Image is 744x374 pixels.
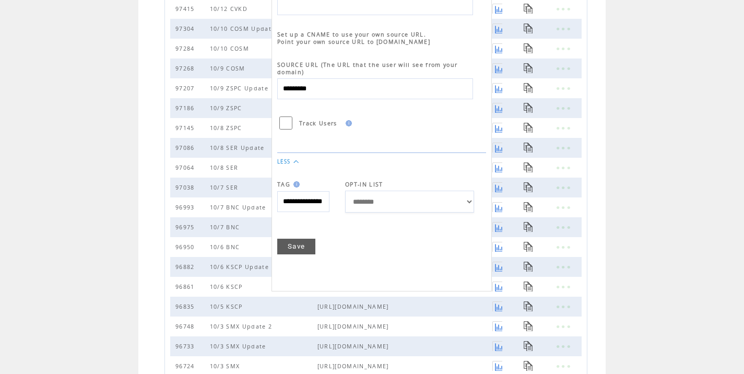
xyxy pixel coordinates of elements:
[175,243,197,251] span: 96950
[524,262,534,272] a: Click to copy URL for text blast to clipboard
[345,181,383,188] span: OPT-IN LIST
[210,224,243,231] span: 10/7 BNC
[277,61,457,76] span: SOURCE URL (The URL that the user will see from your domain)
[524,341,534,351] a: Click to copy URL for text blast to clipboard
[524,301,534,311] a: Click to copy URL for text blast to clipboard
[299,120,337,127] span: Track Users
[210,343,269,350] span: 10/3 SMX Update
[210,263,271,271] span: 10/6 KSCP Update
[210,323,275,330] span: 10/3 SMX Update 2
[210,303,245,310] span: 10/5 KSCP
[277,38,430,45] span: Point your own source URL to [DOMAIN_NAME]
[175,323,197,330] span: 96748
[492,242,502,252] a: Click to view a graph
[317,363,492,370] span: https://myemail.constantcontact.com/-Nasdaq--SMX--Earns-A-Top-Watchlist-Spot-Behind-5-Explosive-P...
[277,239,315,254] a: Save
[492,321,502,331] a: Click to view a graph
[524,222,534,232] a: Click to copy URL for text blast to clipboard
[175,363,197,370] span: 96724
[175,343,197,350] span: 96733
[210,243,243,251] span: 10/6 BNC
[492,301,502,311] a: Click to view a graph
[524,242,534,252] a: Click to copy URL for text blast to clipboard
[210,363,243,370] span: 10/3 SMX
[175,283,197,290] span: 96861
[277,31,426,38] span: Set up a CNAME to use your own source URL.
[317,303,492,310] span: https://myemail.constantcontact.com/-NASDAQ--KSCP--Continues-To-Disrupt-The-A-I--Robotics-Arena-W...
[210,283,245,290] span: 10/6 KSCP
[277,181,290,188] span: TAG
[343,120,352,126] img: help.gif
[524,321,534,331] a: Click to copy URL for text blast to clipboard
[492,282,502,291] a: Click to view a graph
[492,222,502,232] a: Click to view a graph
[277,158,290,165] a: LESS
[492,361,502,371] a: Click to view a graph
[524,361,534,371] a: Click to copy URL for text blast to clipboard
[175,303,197,310] span: 96835
[290,181,300,188] img: help.gif
[492,262,502,272] a: Click to view a graph
[175,224,197,231] span: 96975
[524,282,534,291] a: Click to copy URL for text blast to clipboard
[317,323,492,330] span: https://myemail.constantcontact.com/With-Recent-Chart-Momentum-And-Breaking-News--Low-Float--Nasd...
[492,341,502,351] a: Click to view a graph
[175,263,197,271] span: 96882
[317,343,492,350] span: https://myemail.constantcontact.com/Low-Float--Nasdaq--SMX--Drops-Breaking-News--To-Deploy-FDA-Co...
